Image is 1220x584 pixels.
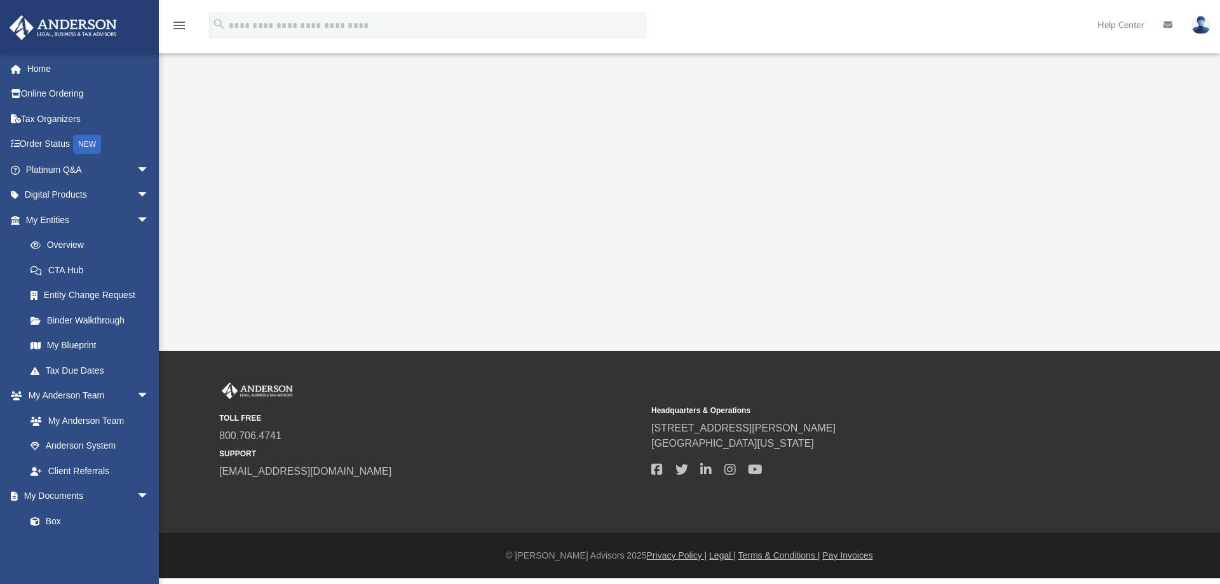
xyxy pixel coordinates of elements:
[18,257,168,283] a: CTA Hub
[18,534,162,559] a: Meeting Minutes
[9,157,168,182] a: Platinum Q&Aarrow_drop_down
[651,423,836,433] a: [STREET_ADDRESS][PERSON_NAME]
[9,207,168,233] a: My Entitiesarrow_drop_down
[18,508,156,534] a: Box
[137,207,162,233] span: arrow_drop_down
[172,18,187,33] i: menu
[9,56,168,81] a: Home
[18,333,162,358] a: My Blueprint
[9,383,162,409] a: My Anderson Teamarrow_drop_down
[18,233,168,258] a: Overview
[18,458,162,484] a: Client Referrals
[73,135,101,154] div: NEW
[219,430,281,441] a: 800.706.4741
[9,182,168,208] a: Digital Productsarrow_drop_down
[822,550,872,560] a: Pay Invoices
[18,308,168,333] a: Binder Walkthrough
[212,17,226,31] i: search
[18,283,168,308] a: Entity Change Request
[651,405,1074,416] small: Headquarters & Operations
[219,412,642,424] small: TOLL FREE
[9,484,162,509] a: My Documentsarrow_drop_down
[9,132,168,158] a: Order StatusNEW
[709,550,736,560] a: Legal |
[6,15,121,40] img: Anderson Advisors Platinum Portal
[9,106,168,132] a: Tax Organizers
[647,550,707,560] a: Privacy Policy |
[651,438,814,449] a: [GEOGRAPHIC_DATA][US_STATE]
[9,81,168,107] a: Online Ordering
[219,448,642,459] small: SUPPORT
[137,182,162,208] span: arrow_drop_down
[1191,16,1210,34] img: User Pic
[137,157,162,183] span: arrow_drop_down
[159,549,1220,562] div: © [PERSON_NAME] Advisors 2025
[18,358,168,383] a: Tax Due Dates
[137,484,162,510] span: arrow_drop_down
[738,550,820,560] a: Terms & Conditions |
[219,383,295,399] img: Anderson Advisors Platinum Portal
[219,466,391,477] a: [EMAIL_ADDRESS][DOMAIN_NAME]
[18,433,162,459] a: Anderson System
[137,383,162,409] span: arrow_drop_down
[18,408,156,433] a: My Anderson Team
[172,24,187,33] a: menu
